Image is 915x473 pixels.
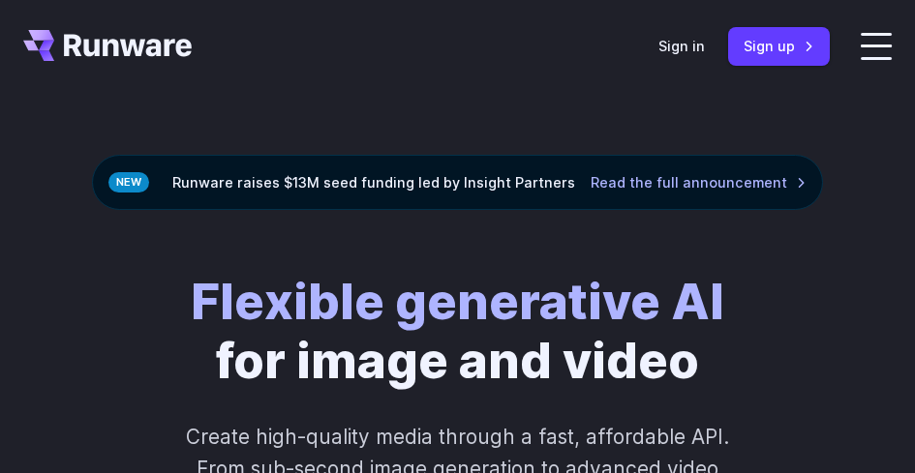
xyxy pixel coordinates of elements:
[191,272,724,390] h1: for image and video
[23,30,192,61] a: Go to /
[92,155,823,210] div: Runware raises $13M seed funding led by Insight Partners
[191,272,724,331] strong: Flexible generative AI
[658,35,705,57] a: Sign in
[591,171,807,193] a: Read the full announcement
[728,27,830,65] a: Sign up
